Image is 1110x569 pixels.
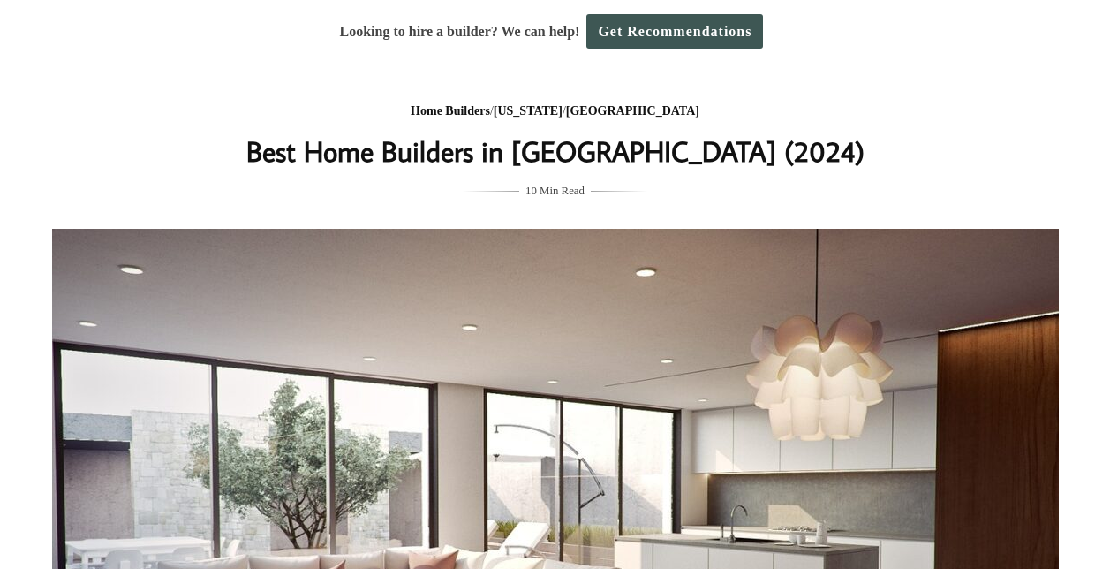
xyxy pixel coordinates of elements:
[586,14,763,49] a: Get Recommendations
[411,104,490,118] a: Home Builders
[525,181,585,201] span: 10 Min Read
[203,130,908,172] h1: Best Home Builders in [GEOGRAPHIC_DATA] (2024)
[494,104,563,118] a: [US_STATE]
[566,104,699,118] a: [GEOGRAPHIC_DATA]
[203,101,908,123] div: / /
